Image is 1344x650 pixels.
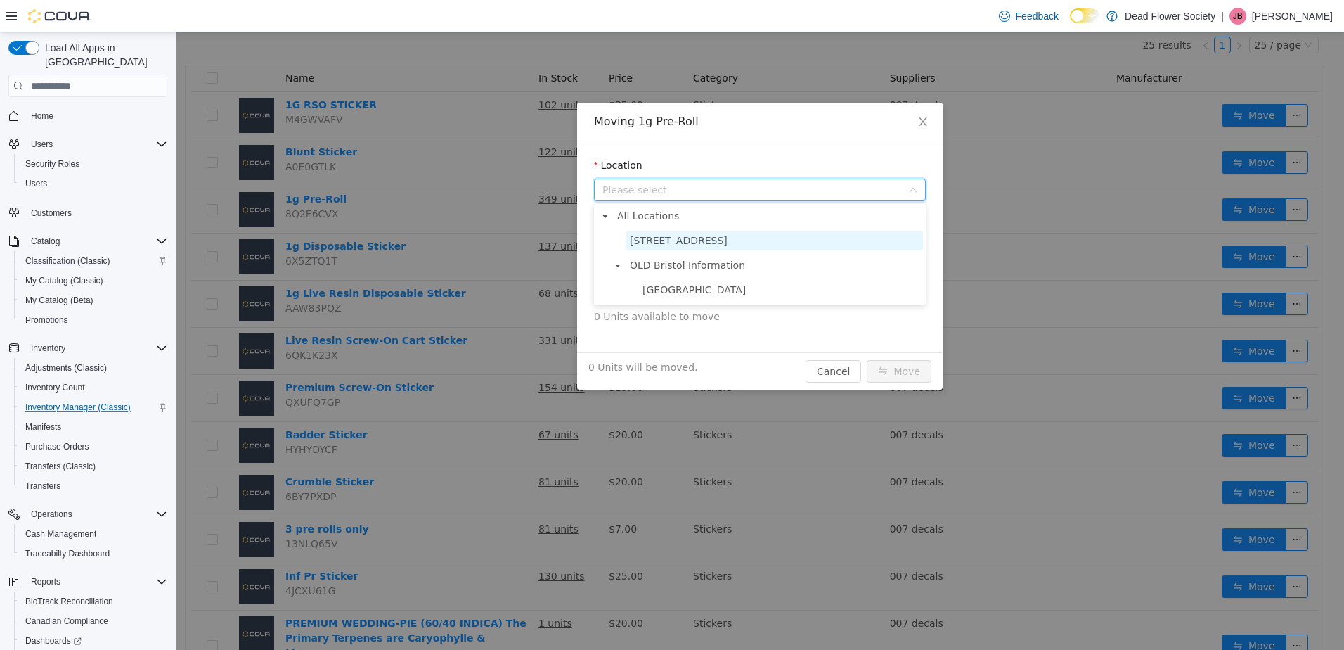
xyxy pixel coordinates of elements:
span: Users [25,178,47,189]
span: Feedback [1016,9,1059,23]
span: Classification (Classic) [20,253,167,269]
span: BioTrack Reconciliation [25,596,113,607]
a: Cash Management [20,525,102,542]
button: Catalog [3,231,173,251]
a: Adjustments (Classic) [20,359,112,376]
span: Customers [25,203,167,221]
span: Inventory Manager (Classic) [25,402,131,413]
button: Security Roles [14,154,173,174]
span: Purchase Orders [25,441,89,452]
button: Transfers (Classic) [14,457,173,476]
span: Security Roles [25,158,79,170]
button: Customers [3,202,173,222]
span: BioTrack Reconciliation [20,593,167,610]
a: Security Roles [20,155,85,172]
span: Canadian Compliance [25,616,108,627]
span: All Locations [441,178,503,189]
span: Traceabilty Dashboard [20,545,167,562]
a: Classification (Classic) [20,253,116,269]
button: Inventory Manager (Classic) [14,397,173,417]
span: Catalog [31,236,60,247]
span: Cash Management [20,525,167,542]
img: Cova [28,9,91,23]
span: Traceabilty Dashboard [25,548,110,559]
span: Promotions [25,314,68,326]
i: icon: down [733,153,742,163]
p: [PERSON_NAME] [1252,8,1333,25]
span: Transfers (Classic) [20,458,167,475]
span: My Catalog (Beta) [20,292,167,309]
span: 1255 West State St [463,248,747,267]
a: Dashboards [20,632,87,649]
button: Operations [25,506,78,523]
span: Inventory [31,343,65,354]
i: icon: caret-down [426,181,433,188]
button: Cash Management [14,524,173,544]
span: Operations [25,506,167,523]
a: BioTrack Reconciliation [20,593,119,610]
i: icon: caret-down [439,230,446,237]
button: Catalog [25,233,65,250]
button: Classification (Classic) [14,251,173,271]
a: My Catalog (Classic) [20,272,109,289]
a: Home [25,108,59,125]
span: Reports [31,576,60,587]
span: Cash Management [25,528,96,540]
span: Classification (Classic) [25,255,110,267]
span: Dashboards [20,632,167,649]
span: Manifests [25,421,61,433]
a: Inventory Count [20,379,91,396]
span: Customers [31,208,72,219]
span: My Catalog (Classic) [25,275,103,286]
span: Users [31,139,53,150]
p: | [1221,8,1224,25]
span: Adjustments (Classic) [20,359,167,376]
a: Users [20,175,53,192]
button: My Catalog (Classic) [14,271,173,291]
span: Home [25,107,167,125]
span: My Catalog (Beta) [25,295,93,306]
button: Users [14,174,173,193]
button: My Catalog (Beta) [14,291,173,310]
button: Reports [25,573,66,590]
button: Promotions [14,310,173,330]
a: Transfers [20,478,66,495]
span: OLD Bristol Information [451,224,747,243]
span: JB [1233,8,1243,25]
button: Adjustments (Classic) [14,358,173,378]
span: Canadian Compliance [20,613,167,630]
span: My Catalog (Classic) [20,272,167,289]
div: Moving 1g Pre-Roll [418,82,750,97]
button: Home [3,106,173,126]
button: Manifests [14,417,173,437]
span: Home [31,110,53,122]
p: Dead Flower Society [1125,8,1215,25]
span: Purchase Orders [20,438,167,455]
span: Adjustments (Classic) [25,362,107,374]
div: Jamie Bowen [1229,8,1246,25]
button: BioTrack Reconciliation [14,592,173,611]
span: Inventory Manager (Classic) [20,399,167,416]
label: Location [418,127,467,139]
button: Inventory [25,340,71,357]
button: Inventory [3,338,173,358]
a: My Catalog (Beta) [20,292,99,309]
span: Security Roles [20,155,167,172]
span: Transfers [25,480,60,492]
a: Transfers (Classic) [20,458,101,475]
span: Users [25,136,167,153]
span: Inventory [25,340,167,357]
button: Cancel [630,328,685,350]
span: Inventory Count [25,382,85,393]
a: Canadian Compliance [20,613,114,630]
span: Please select [427,151,726,165]
span: Inventory Count [20,379,167,396]
button: Users [3,134,173,154]
span: Load All Apps in [GEOGRAPHIC_DATA] [39,41,167,69]
input: Dark Mode [1070,8,1099,23]
span: OLD Bristol Information [454,227,569,238]
button: Operations [3,504,173,524]
button: Close [728,70,767,110]
span: All Locations [438,174,747,193]
span: [GEOGRAPHIC_DATA] [467,252,570,263]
